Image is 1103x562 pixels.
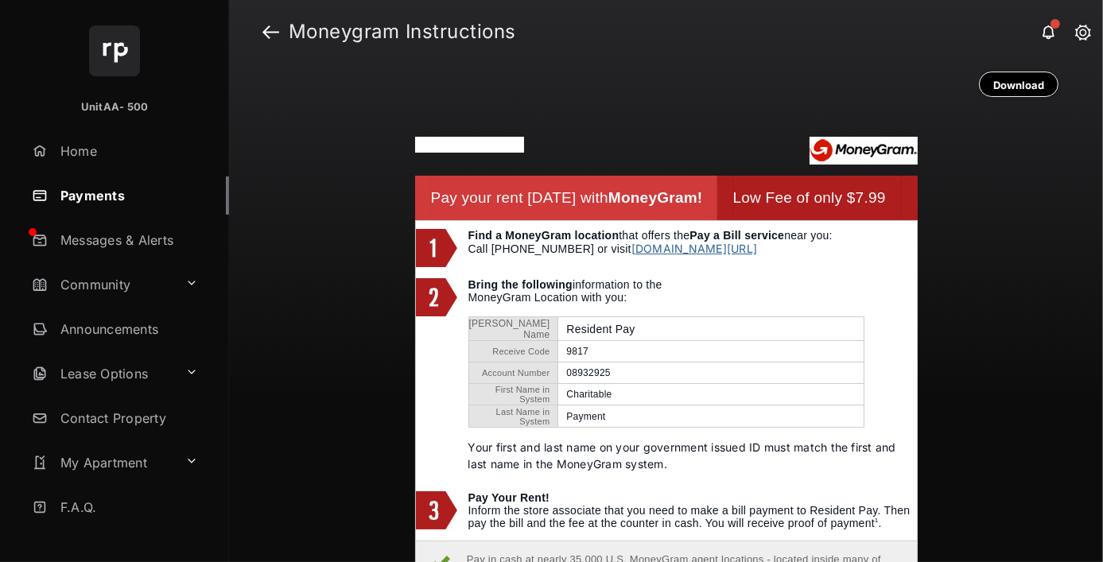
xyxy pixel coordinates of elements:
[416,278,457,316] img: 2
[289,22,516,41] strong: Moneygram Instructions
[25,176,229,215] a: Payments
[25,310,229,348] a: Announcements
[468,439,917,472] p: Your first and last name on your government issued ID must match the first and last name in the M...
[25,488,229,526] a: F.A.Q.
[25,355,179,393] a: Lease Options
[557,362,863,384] td: 08932925
[733,176,902,220] td: Low Fee of only $7.99
[557,384,863,405] td: Charitable
[468,491,917,533] td: Inform the store associate that you need to make a bill payment to Resident Pay. Then pay the bil...
[416,229,457,267] img: 1
[25,265,179,304] a: Community
[415,137,524,153] img: Vaibhav Square
[468,229,917,270] td: that offers the near you: Call [PHONE_NUMBER] or visit
[25,132,229,170] a: Home
[557,317,863,341] td: Resident Pay
[557,341,863,362] td: 9817
[416,491,457,529] img: 3
[810,137,918,165] img: Moneygram
[875,517,879,524] sup: 1
[25,444,179,482] a: My Apartment
[468,278,917,483] td: information to the MoneyGram Location with you:
[469,341,558,362] td: Receive Code
[25,221,229,259] a: Messages & Alerts
[631,242,757,255] a: [DOMAIN_NAME][URL]
[608,189,703,206] b: MoneyGram!
[468,229,619,242] b: Find a MoneyGram location
[557,405,863,427] td: Payment
[979,72,1058,97] button: Download
[468,491,550,504] b: Pay Your Rent!
[431,176,717,220] td: Pay your rent [DATE] with
[469,384,558,405] td: First Name in System
[468,278,573,291] b: Bring the following
[469,362,558,384] td: Account Number
[25,399,229,437] a: Contact Property
[89,25,140,76] img: svg+xml;base64,PHN2ZyB4bWxucz0iaHR0cDovL3d3dy53My5vcmcvMjAwMC9zdmciIHdpZHRoPSI2NCIgaGVpZ2h0PSI2NC...
[469,317,558,341] td: [PERSON_NAME] Name
[81,99,149,115] p: UnitAA- 500
[689,229,784,242] b: Pay a Bill service
[469,405,558,427] td: Last Name in System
